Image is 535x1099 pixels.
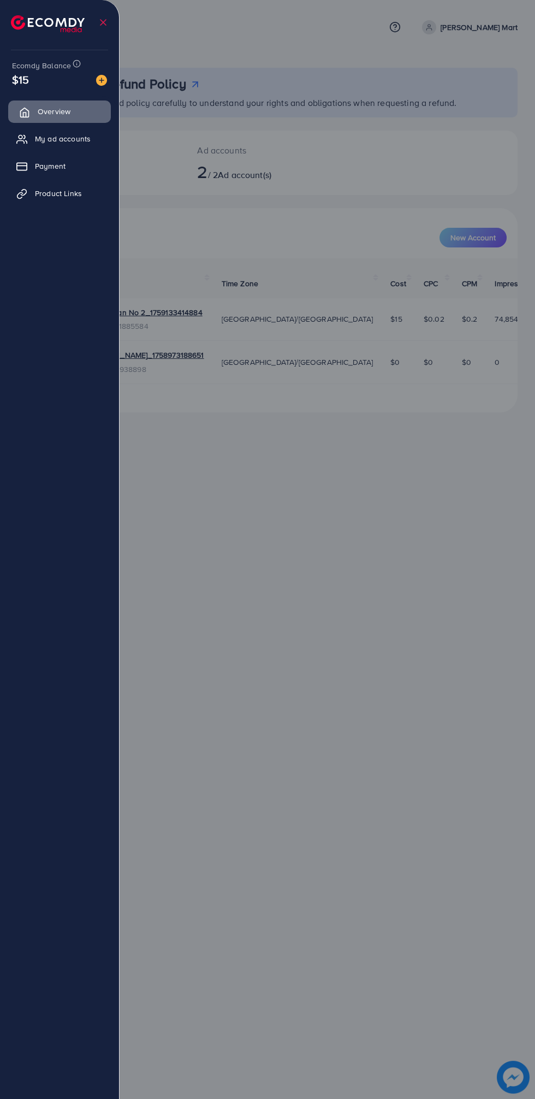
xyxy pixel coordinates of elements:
[35,188,82,199] span: Product Links
[8,101,111,122] a: Overview
[8,155,111,177] a: Payment
[35,133,91,144] span: My ad accounts
[12,72,29,87] span: $15
[8,128,111,150] a: My ad accounts
[38,106,70,117] span: Overview
[12,60,71,71] span: Ecomdy Balance
[96,75,107,86] img: image
[35,161,66,172] span: Payment
[8,182,111,204] a: Product Links
[11,15,85,32] img: logo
